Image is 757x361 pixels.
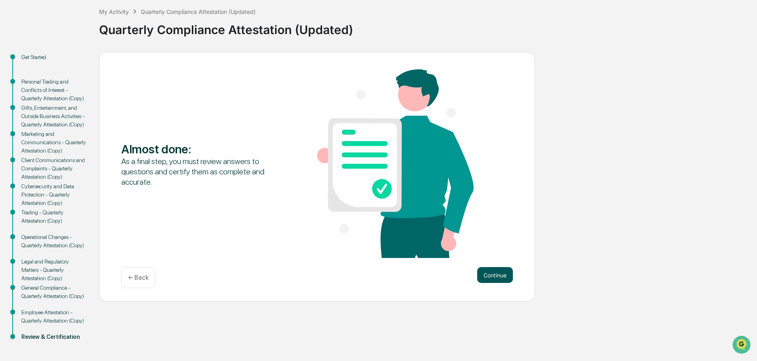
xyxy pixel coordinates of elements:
[21,156,86,181] div: Client Communications and Complaints - Quarterly Attestation (Copy)
[317,69,474,258] img: Almost done
[21,130,86,155] div: Marketing and Communications - Quarterly Attestation (Copy)
[5,112,53,126] a: 🔎Data Lookup
[141,8,256,15] div: Quarterly Compliance Attestation (Updated)
[57,101,64,107] div: 🗄️
[27,61,130,69] div: Start new chat
[21,233,86,250] div: Operational Changes - Quarterly Attestation (Copy)
[16,115,50,123] span: Data Lookup
[128,274,149,281] p: ← Back
[121,142,278,156] div: Almost done :
[21,284,86,300] div: General Compliance - Quarterly Attestation (Copy)
[732,335,753,356] iframe: Open customer support
[21,333,86,341] div: Review & Certification
[135,63,144,73] button: Start new chat
[8,61,22,75] img: 1746055101610-c473b297-6a78-478c-a979-82029cc54cd1
[65,100,98,108] span: Attestations
[21,182,86,207] div: Cybersecurity and Data Protection - Quarterly Attestation (Copy)
[54,97,101,111] a: 🗄️Attestations
[21,208,86,225] div: Trading - Quarterly Attestation (Copy)
[121,156,278,187] div: As a final step, you must review answers to questions and certify them as complete and accurate.
[8,17,144,29] p: How can we help?
[21,53,86,61] div: Get Started
[16,100,51,108] span: Preclearance
[99,8,129,15] div: My Activity
[21,78,86,103] div: Personal Trading and Conflicts of Interest - Quarterly Attestation (Copy)
[99,16,753,37] div: Quarterly Compliance Attestation (Updated)
[8,101,14,107] div: 🖐️
[8,116,14,122] div: 🔎
[21,308,86,325] div: Employee Attestation - Quarterly Attestation (Copy)
[79,134,96,140] span: Pylon
[21,104,86,129] div: Gifts, Entertainment, and Outside Business Activities - Quarterly Attestation (Copy)
[5,97,54,111] a: 🖐️Preclearance
[27,69,100,75] div: We're available if you need us!
[477,267,513,283] button: Continue
[21,258,86,283] div: Legal and Regulatory Matters - Quarterly Attestation (Copy)
[56,134,96,140] a: Powered byPylon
